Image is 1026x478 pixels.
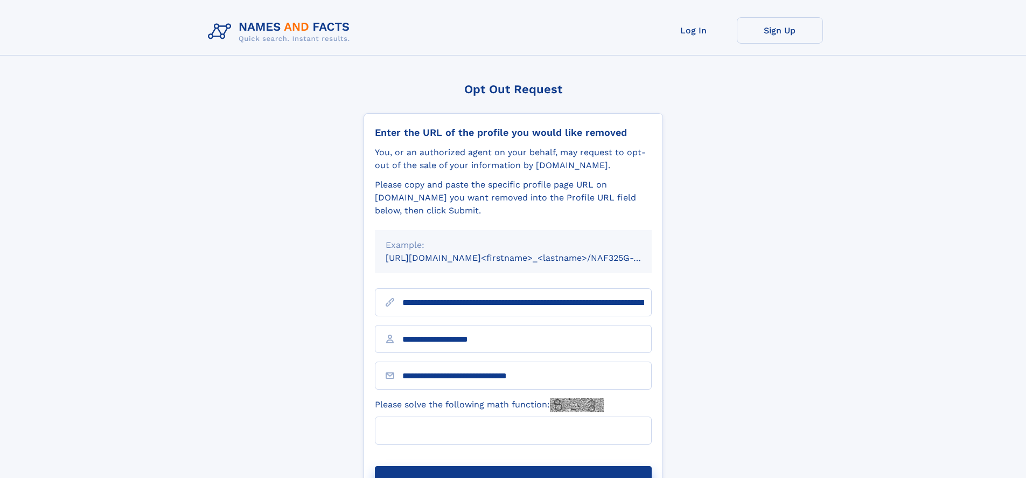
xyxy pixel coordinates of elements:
small: [URL][DOMAIN_NAME]<firstname>_<lastname>/NAF325G-xxxxxxxx [386,253,672,263]
label: Please solve the following math function: [375,398,604,412]
div: Example: [386,239,641,252]
a: Sign Up [737,17,823,44]
div: Enter the URL of the profile you would like removed [375,127,652,138]
div: Please copy and paste the specific profile page URL on [DOMAIN_NAME] you want removed into the Pr... [375,178,652,217]
a: Log In [651,17,737,44]
img: Logo Names and Facts [204,17,359,46]
div: You, or an authorized agent on your behalf, may request to opt-out of the sale of your informatio... [375,146,652,172]
div: Opt Out Request [364,82,663,96]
